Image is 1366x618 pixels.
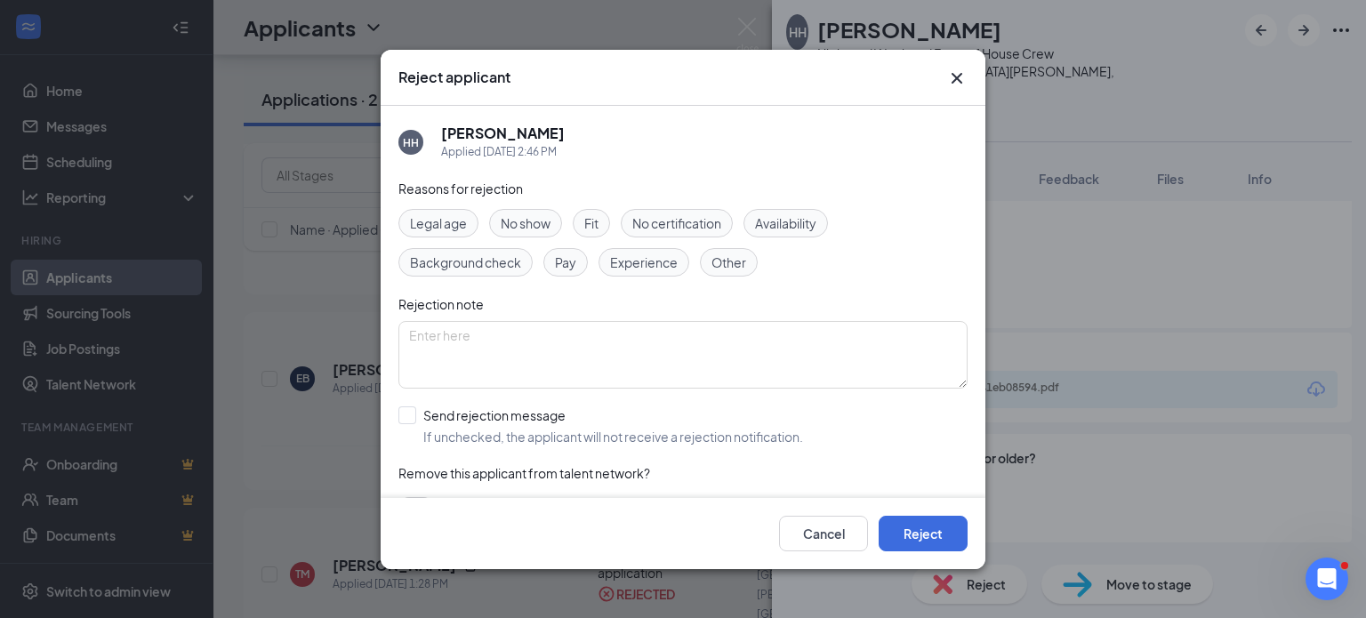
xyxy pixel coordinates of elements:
span: No show [501,213,550,233]
iframe: Intercom live chat [1306,558,1348,600]
span: Yes [441,497,462,518]
span: Background check [410,253,521,272]
h5: [PERSON_NAME] [441,124,565,143]
span: Other [711,253,746,272]
span: Remove this applicant from talent network? [398,465,650,481]
span: Reasons for rejection [398,181,523,197]
svg: Cross [946,68,968,89]
span: Rejection note [398,296,484,312]
span: Pay [555,253,576,272]
span: Fit [584,213,599,233]
button: Close [946,68,968,89]
h3: Reject applicant [398,68,510,87]
span: Legal age [410,213,467,233]
div: HH [403,134,419,149]
div: Applied [DATE] 2:46 PM [441,143,565,161]
span: Availability [755,213,816,233]
span: No certification [632,213,721,233]
span: Experience [610,253,678,272]
button: Cancel [779,515,868,550]
button: Reject [879,515,968,550]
